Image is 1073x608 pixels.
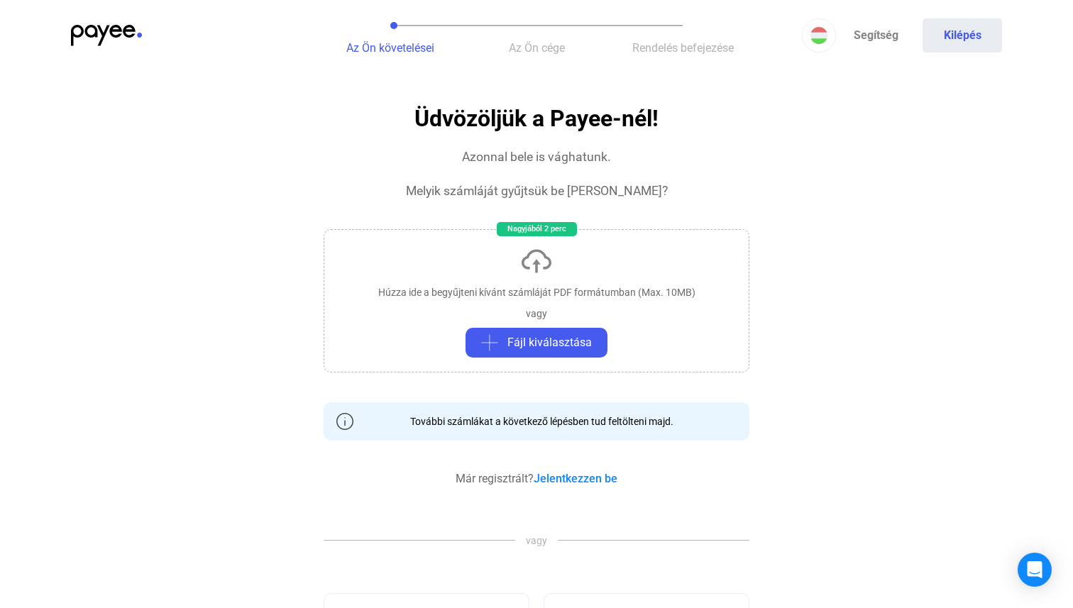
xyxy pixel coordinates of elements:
[509,41,565,55] span: Az Ön cége
[456,470,617,487] div: Már regisztrált?
[923,18,1002,52] button: Kilépés
[466,328,607,358] button: plus-greyFájl kiválasztása
[346,41,434,55] span: Az Ön követelései
[71,25,142,46] img: payee-logo
[481,334,498,351] img: plus-grey
[836,18,915,52] a: Segítség
[519,244,554,278] img: upload-cloud
[515,534,558,548] span: vagy
[336,413,353,430] img: info-grey-outline
[802,18,836,52] button: HU
[507,334,592,351] span: Fájl kiválasztása
[810,27,827,44] img: HU
[378,285,695,299] div: Húzza ide a begyűjteni kívánt számláját PDF formátumban (Max. 10MB)
[1018,553,1052,587] div: Open Intercom Messenger
[414,106,659,131] h1: Üdvözöljük a Payee-nél!
[526,306,547,321] div: vagy
[400,414,673,429] div: További számlákat a következő lépésben tud feltölteni majd.
[462,148,611,165] div: Azonnal bele is vághatunk.
[497,222,577,236] div: Nagyjából 2 perc
[632,41,734,55] span: Rendelés befejezése
[406,182,668,199] div: Melyik számláját gyűjtsük be [PERSON_NAME]?
[534,472,617,485] a: Jelentkezzen be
